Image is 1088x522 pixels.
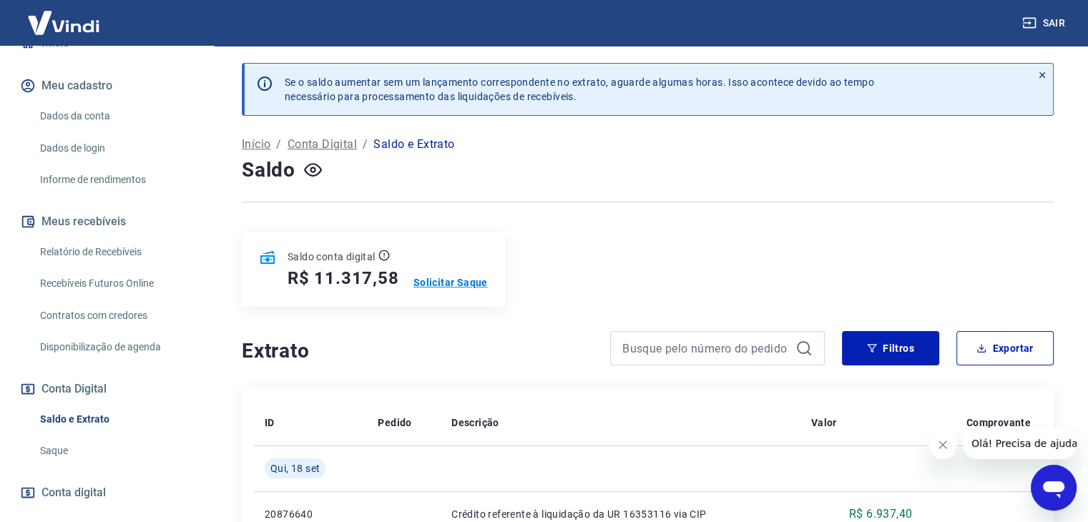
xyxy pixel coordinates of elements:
[34,102,197,131] a: Dados da conta
[363,136,368,153] p: /
[378,415,411,430] p: Pedido
[276,136,281,153] p: /
[265,507,355,521] p: 20876640
[288,267,399,290] h5: R$ 11.317,58
[41,483,106,503] span: Conta digital
[242,156,295,184] h4: Saldo
[622,338,790,359] input: Busque pelo número do pedido
[242,337,593,365] h4: Extrato
[1019,10,1071,36] button: Sair
[34,405,197,434] a: Saldo e Extrato
[17,1,110,44] img: Vindi
[956,331,1054,365] button: Exportar
[451,507,788,521] p: Crédito referente à liquidação da UR 16353116 via CIP
[811,415,837,430] p: Valor
[17,477,197,508] a: Conta digital
[34,134,197,163] a: Dados de login
[288,136,357,153] a: Conta Digital
[34,237,197,267] a: Relatório de Recebíveis
[34,301,197,330] a: Contratos com credores
[9,10,120,21] span: Olá! Precisa de ajuda?
[17,70,197,102] button: Meu cadastro
[285,75,874,104] p: Se o saldo aumentar sem um lançamento correspondente no extrato, aguarde algumas horas. Isso acon...
[34,436,197,466] a: Saque
[242,136,270,153] a: Início
[34,165,197,194] a: Informe de rendimentos
[842,331,939,365] button: Filtros
[34,333,197,362] a: Disponibilização de agenda
[373,136,454,153] p: Saldo e Extrato
[966,415,1031,430] p: Comprovante
[17,373,197,405] button: Conta Digital
[1031,465,1077,511] iframe: Botão para abrir a janela de mensagens
[265,415,275,430] p: ID
[413,275,488,290] a: Solicitar Saque
[288,250,376,264] p: Saldo conta digital
[17,206,197,237] button: Meus recebíveis
[34,269,197,298] a: Recebíveis Futuros Online
[963,428,1077,459] iframe: Mensagem da empresa
[451,415,499,430] p: Descrição
[928,430,957,459] iframe: Fechar mensagem
[270,461,320,476] span: Qui, 18 set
